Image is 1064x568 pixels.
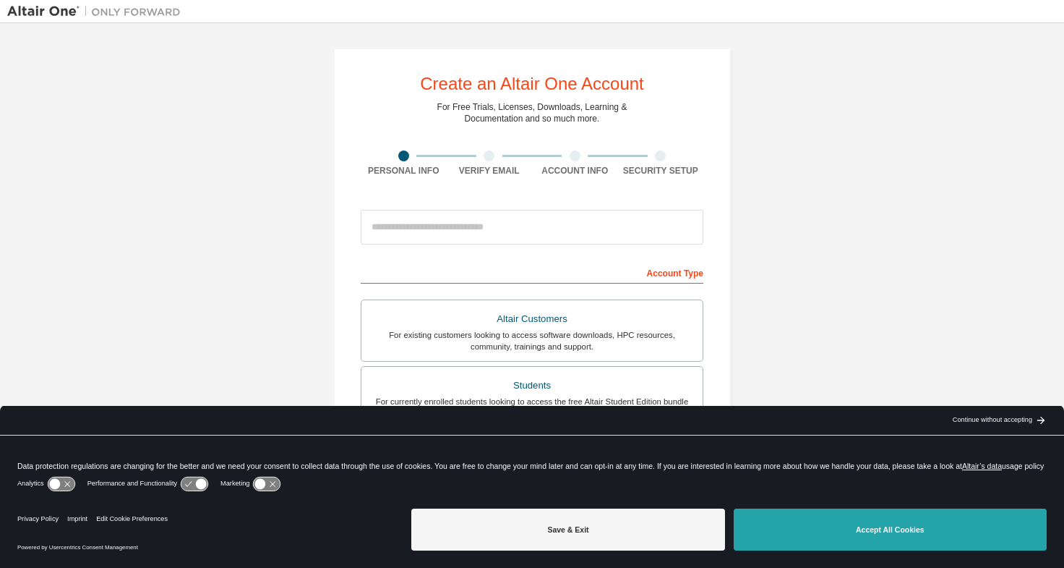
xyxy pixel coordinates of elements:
div: Security Setup [618,165,704,177]
div: Altair Customers [370,309,694,329]
div: For currently enrolled students looking to access the free Altair Student Edition bundle and all ... [370,396,694,419]
div: Verify Email [447,165,533,177]
div: Personal Info [361,165,447,177]
img: Altair One [7,4,188,19]
div: For existing customers looking to access software downloads, HPC resources, community, trainings ... [370,329,694,352]
div: Create an Altair One Account [420,75,644,93]
div: For Free Trials, Licenses, Downloads, Learning & Documentation and so much more. [437,101,627,124]
div: Students [370,376,694,396]
div: Account Type [361,260,703,284]
div: Account Info [532,165,618,177]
